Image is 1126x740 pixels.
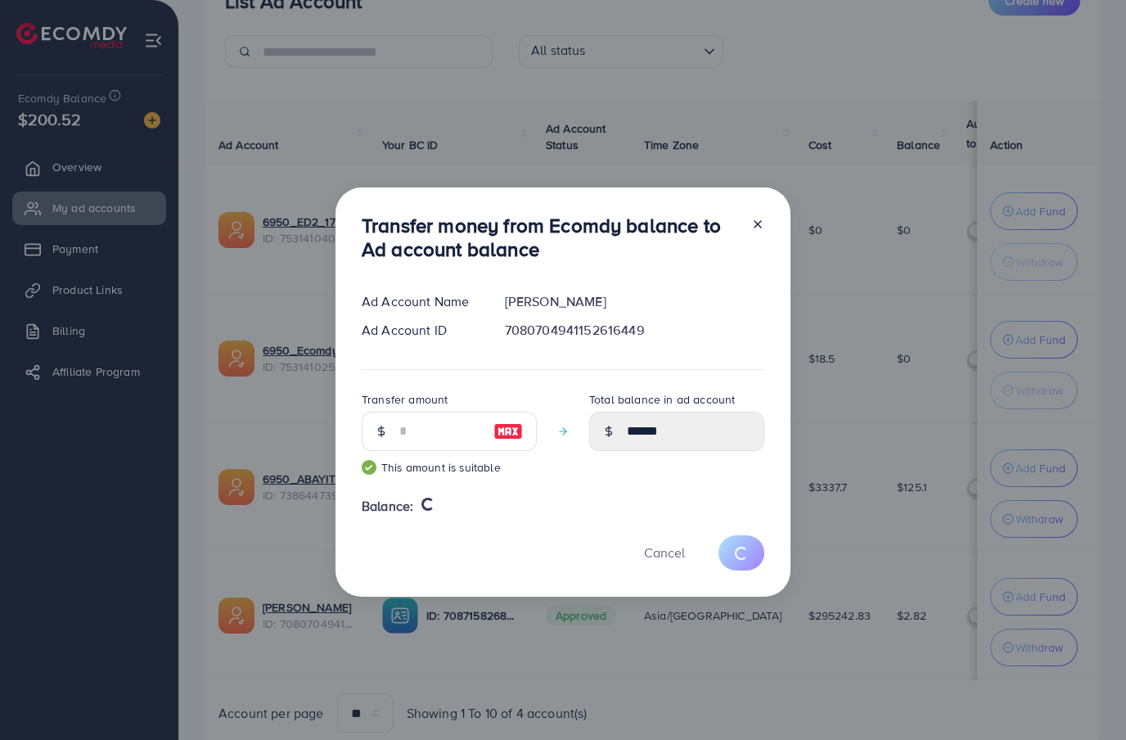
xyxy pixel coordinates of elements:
[624,535,705,571] button: Cancel
[349,292,492,311] div: Ad Account Name
[492,292,777,311] div: [PERSON_NAME]
[362,391,448,408] label: Transfer amount
[1056,666,1114,728] iframe: Chat
[644,544,685,562] span: Cancel
[362,214,738,261] h3: Transfer money from Ecomdy balance to Ad account balance
[589,391,735,408] label: Total balance in ad account
[493,422,523,441] img: image
[492,321,777,340] div: 7080704941152616449
[349,321,492,340] div: Ad Account ID
[362,460,376,475] img: guide
[362,459,537,476] small: This amount is suitable
[362,497,413,516] span: Balance:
